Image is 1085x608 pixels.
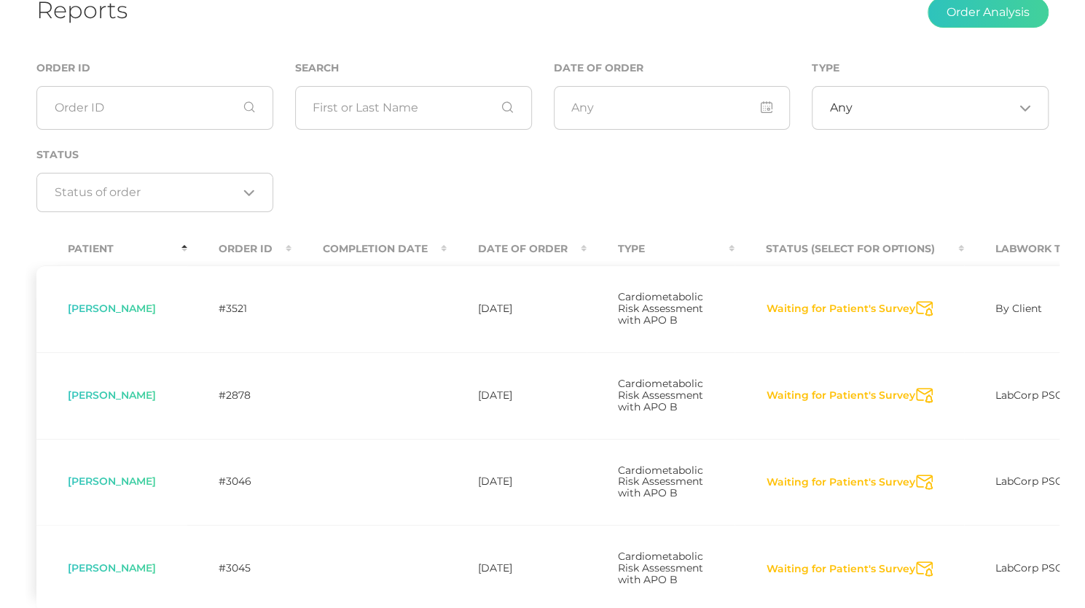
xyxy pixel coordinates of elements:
input: Any [554,86,791,130]
th: Type : activate to sort column ascending [587,233,735,265]
label: Type [812,62,839,74]
input: Search for option [55,185,238,200]
label: Status [36,149,79,161]
td: [DATE] [447,439,587,526]
span: Cardiometabolic Risk Assessment with APO B [618,290,703,327]
th: Completion Date : activate to sort column ascending [291,233,447,265]
span: Cardiometabolic Risk Assessment with APO B [618,377,703,413]
span: [PERSON_NAME] [68,475,156,488]
button: Waiting for Patient's Survey [766,475,916,490]
th: Status (Select for Options) : activate to sort column ascending [735,233,964,265]
label: Date of Order [554,62,643,74]
td: #3046 [187,439,291,526]
div: Search for option [36,173,273,212]
td: #2878 [187,352,291,439]
td: [DATE] [447,265,587,352]
label: Order ID [36,62,90,74]
th: Patient : activate to sort column descending [36,233,187,265]
button: Waiting for Patient's Survey [766,562,916,577]
th: Order ID : activate to sort column ascending [187,233,291,265]
th: Date Of Order : activate to sort column ascending [447,233,587,265]
svg: Send Notification [916,301,933,316]
button: Waiting for Patient's Survey [766,302,916,316]
span: Cardiometabolic Risk Assessment with APO B [618,464,703,500]
label: Search [295,62,339,74]
svg: Send Notification [916,388,933,403]
svg: Send Notification [916,561,933,577]
span: LabCorp PSC [995,561,1062,574]
div: Search for option [812,86,1049,130]
button: Waiting for Patient's Survey [766,389,916,403]
svg: Send Notification [916,475,933,490]
input: First or Last Name [295,86,532,130]
span: By Client [995,302,1042,315]
td: [DATE] [447,352,587,439]
span: LabCorp PSC [995,389,1062,402]
span: [PERSON_NAME] [68,302,156,315]
span: [PERSON_NAME] [68,561,156,574]
td: #3521 [187,265,291,352]
span: Any [830,101,853,115]
span: Cardiometabolic Risk Assessment with APO B [618,550,703,586]
span: [PERSON_NAME] [68,389,156,402]
input: Search for option [853,101,1014,115]
input: Order ID [36,86,273,130]
span: LabCorp PSC [995,475,1062,488]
